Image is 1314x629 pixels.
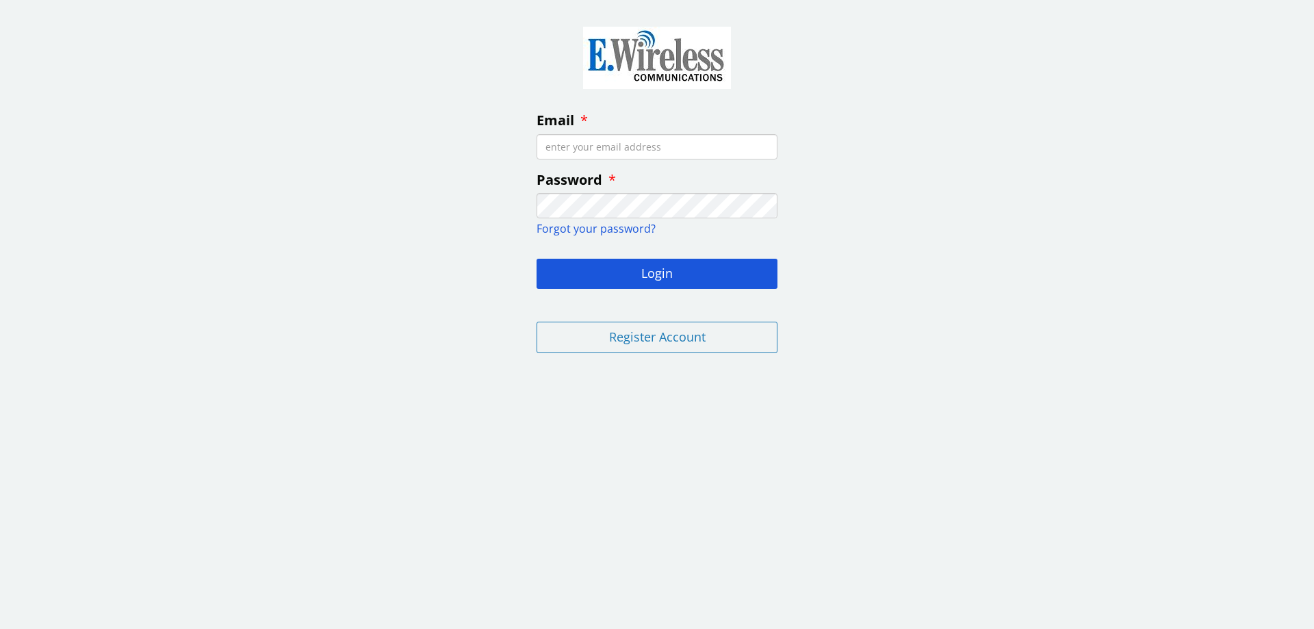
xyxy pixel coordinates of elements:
input: enter your email address [537,134,777,159]
button: Login [537,259,777,289]
span: Email [537,111,574,129]
a: Forgot your password? [537,221,656,236]
button: Register Account [537,322,777,353]
span: Password [537,170,602,189]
